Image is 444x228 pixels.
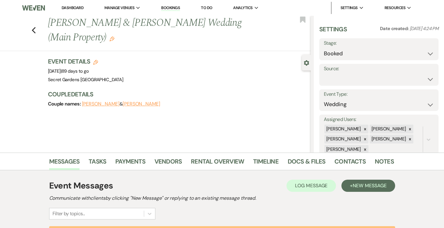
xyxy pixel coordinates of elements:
label: Source: [324,64,434,73]
a: Dashboard [62,5,83,10]
label: Stage: [324,39,434,48]
img: Weven Logo [22,2,45,14]
a: Payments [115,157,145,170]
span: 89 days to go [62,68,89,74]
span: Log Message [295,182,327,189]
button: +New Message [341,180,395,192]
span: Resources [385,5,405,11]
span: Secret Gardens [GEOGRAPHIC_DATA] [48,77,124,83]
span: Analytics [233,5,253,11]
button: Close lead details [304,60,309,65]
a: Rental Overview [191,157,244,170]
div: [PERSON_NAME] [324,145,362,154]
a: Timeline [253,157,279,170]
span: Date created: [380,26,410,32]
a: Contacts [334,157,366,170]
button: [PERSON_NAME] [123,102,160,106]
a: Messages [49,157,80,170]
span: [DATE] [48,68,89,74]
span: & [82,101,160,107]
div: [PERSON_NAME] [324,125,362,133]
button: Log Message [286,180,336,192]
div: [PERSON_NAME] [370,135,407,143]
h2: Communicate with clients by clicking "New Message" or replying to an existing message thread. [49,195,395,202]
a: Tasks [89,157,106,170]
a: Docs & Files [288,157,325,170]
h3: Event Details [48,57,124,66]
div: [PERSON_NAME] [324,135,362,143]
span: Couple names: [48,101,82,107]
h1: [PERSON_NAME] & [PERSON_NAME] Wedding (Main Property) [48,16,256,45]
button: Edit [110,36,114,41]
button: [PERSON_NAME] [82,102,120,106]
h3: Couple Details [48,90,305,98]
span: New Message [353,182,386,189]
a: Notes [375,157,394,170]
div: Filter by topics... [53,210,85,217]
span: | [61,68,89,74]
span: Settings [341,5,358,11]
a: Vendors [154,157,182,170]
h3: Settings [319,25,347,38]
div: [PERSON_NAME] [370,125,407,133]
label: Assigned Users: [324,115,434,124]
h1: Event Messages [49,179,113,192]
a: Bookings [161,5,180,11]
label: Event Type: [324,90,434,99]
a: To Do [201,5,212,10]
span: [DATE] 4:24 PM [410,26,439,32]
span: Manage Venues [104,5,134,11]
